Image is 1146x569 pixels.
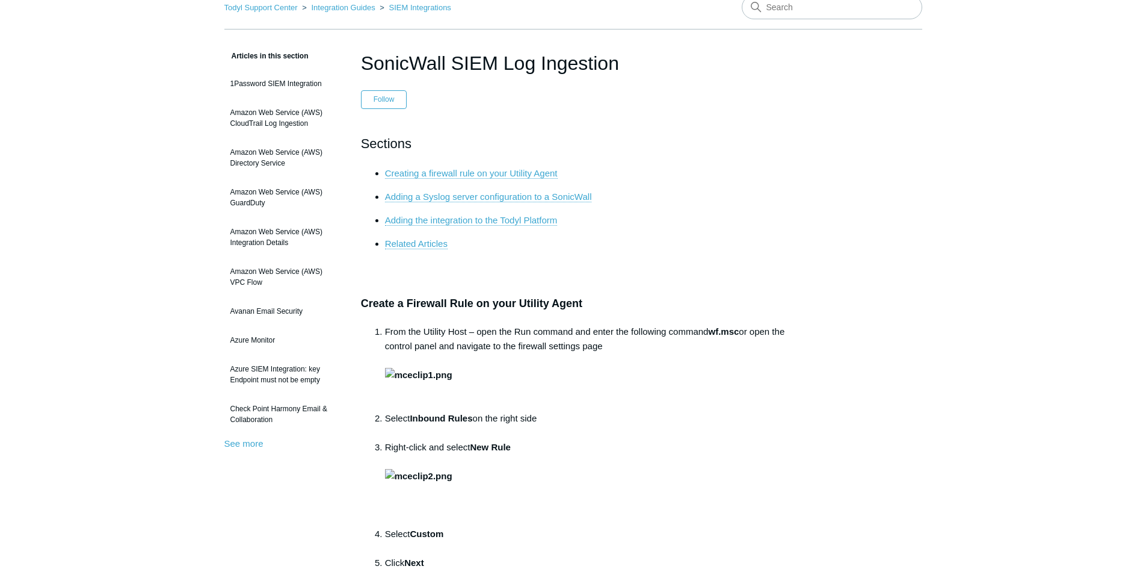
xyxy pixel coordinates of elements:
strong: New Rule [470,442,511,452]
a: Todyl Support Center [224,3,298,12]
a: Amazon Web Service (AWS) VPC Flow [224,260,343,294]
a: Azure SIEM Integration: key Endpoint must not be empty [224,358,343,391]
li: Select on the right side [385,411,786,440]
a: Azure Monitor [224,329,343,352]
a: Amazon Web Service (AWS) GuardDuty [224,181,343,214]
img: mceclip1.png [385,368,452,382]
a: See more [224,438,263,449]
li: From the Utility Host – open the Run command and enter the following command or open the control ... [385,325,786,411]
a: SIEM Integrations [389,3,451,12]
button: Follow Article [361,90,407,108]
a: Integration Guides [311,3,375,12]
a: 1Password SIEM Integration [224,72,343,95]
h2: Sections [361,133,786,154]
strong: wf.msc [708,326,739,337]
a: Adding a Syslog server configuration to a SonicWall [385,191,592,202]
li: Todyl Support Center [224,3,300,12]
li: SIEM Integrations [377,3,451,12]
a: Check Point Harmony Email & Collaboration [224,397,343,431]
strong: Custom [410,529,443,539]
li: Select [385,527,786,556]
a: Creating a firewall rule on your Utility Agent [385,168,558,179]
h1: SonicWall SIEM Log Ingestion [361,49,786,78]
li: Right-click and select [385,440,786,527]
a: Avanan Email Security [224,300,343,323]
a: Amazon Web Service (AWS) Integration Details [224,220,343,254]
a: Amazon Web Service (AWS) CloudTrail Log Ingestion [224,101,343,135]
strong: Inbound Rules [410,413,472,423]
span: Articles in this section [224,52,309,60]
h3: Create a Firewall Rule on your Utility Agent [361,295,786,312]
a: Related Articles [385,238,448,249]
img: mceclip2.png [385,469,452,483]
a: Amazon Web Service (AWS) Directory Service [224,141,343,175]
li: Integration Guides [300,3,377,12]
a: Adding the integration to the Todyl Platform [385,215,558,226]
